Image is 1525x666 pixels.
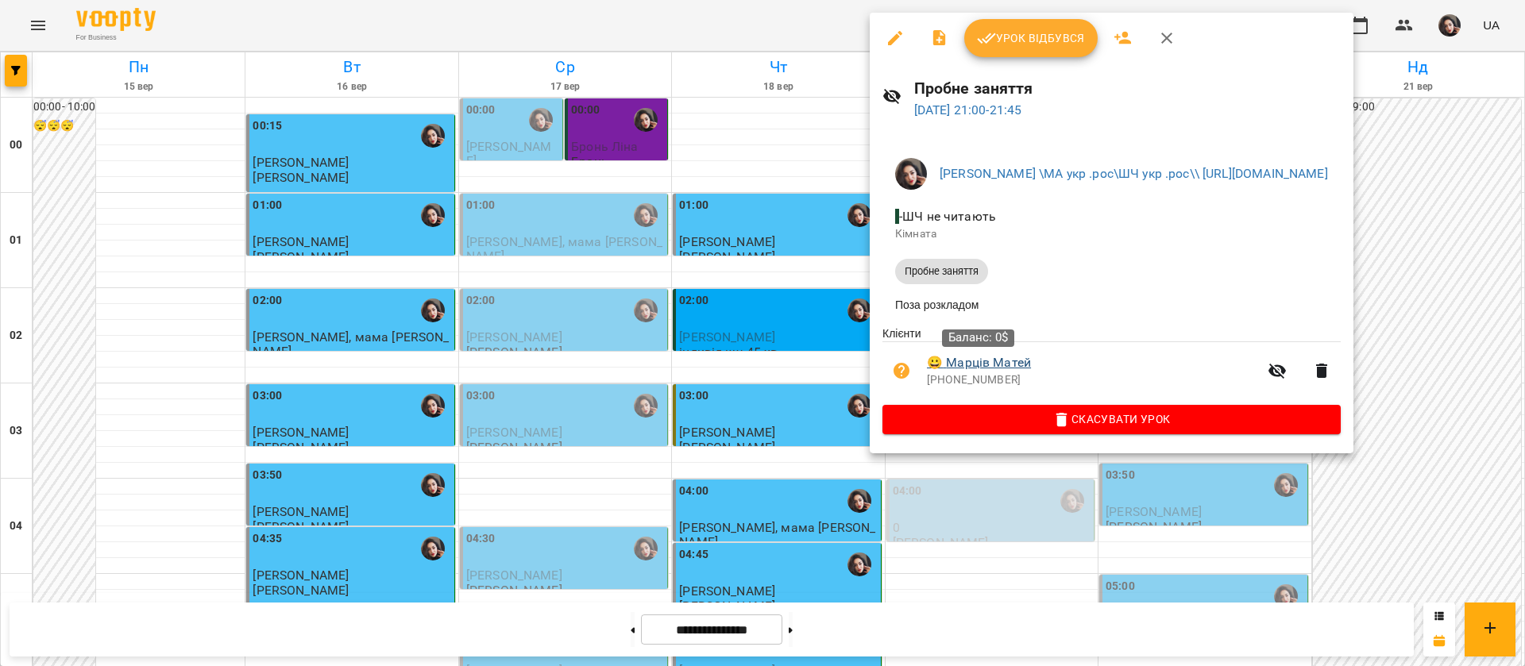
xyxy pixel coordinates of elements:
[948,330,1008,345] span: Баланс: 0$
[927,353,1031,372] a: 😀 Марців Матей
[882,405,1341,433] button: Скасувати Урок
[977,29,1085,48] span: Урок відбувся
[914,76,1341,101] h6: Пробне заняття
[940,166,1328,181] a: [PERSON_NAME] \МА укр .рос\ШЧ укр .рос\\ [URL][DOMAIN_NAME]
[882,291,1341,319] li: Поза розкладом
[895,209,999,224] span: - ШЧ не читають
[882,352,921,390] button: Візит ще не сплачено. Додати оплату?
[914,102,1022,117] a: [DATE] 21:00-21:45
[895,158,927,190] img: 415cf204168fa55e927162f296ff3726.jpg
[895,410,1328,429] span: Скасувати Урок
[895,226,1328,242] p: Кімната
[927,372,1258,388] p: [PHONE_NUMBER]
[895,264,988,279] span: Пробне заняття
[882,325,1341,405] ul: Клієнти
[964,19,1098,57] button: Урок відбувся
